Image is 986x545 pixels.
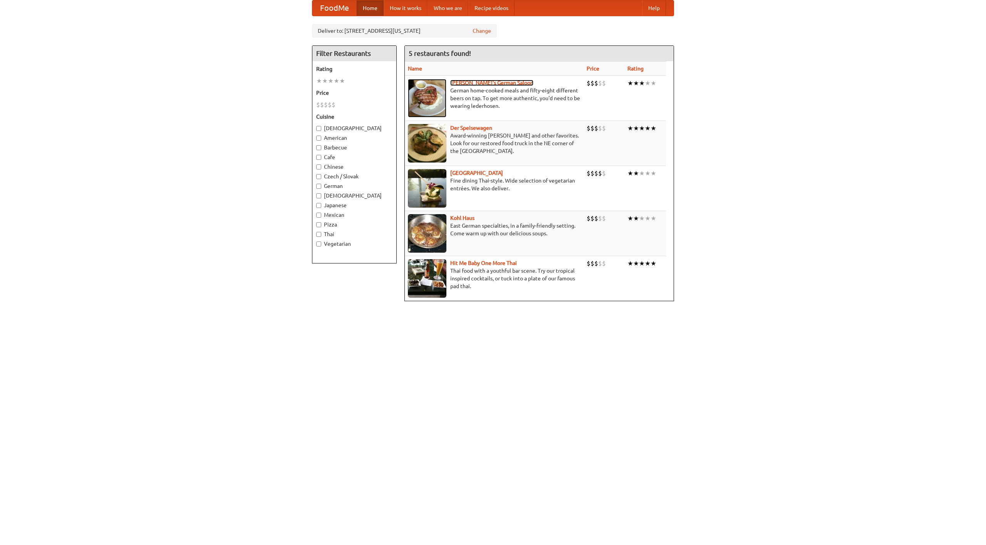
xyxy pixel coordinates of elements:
a: Hit Me Baby One More Thai [450,260,517,266]
label: Mexican [316,211,392,219]
li: $ [590,124,594,132]
li: $ [590,214,594,223]
li: $ [590,79,594,87]
li: $ [602,214,606,223]
input: Cafe [316,155,321,160]
li: $ [598,79,602,87]
li: $ [602,259,606,268]
li: ★ [639,124,645,132]
p: German home-cooked meals and fifty-eight different beers on tap. To get more authentic, you'd nee... [408,87,580,110]
label: American [316,134,392,142]
li: ★ [651,259,656,268]
label: Vegetarian [316,240,392,248]
li: ★ [633,259,639,268]
li: ★ [645,259,651,268]
li: $ [316,101,320,109]
img: esthers.jpg [408,79,446,117]
li: $ [328,101,332,109]
a: [PERSON_NAME]'s German Saloon [450,80,533,86]
a: Rating [627,65,644,72]
label: Thai [316,230,392,238]
li: $ [598,214,602,223]
li: ★ [645,169,651,178]
input: Mexican [316,213,321,218]
p: Fine dining Thai-style. Wide selection of vegetarian entrées. We also deliver. [408,177,580,192]
li: $ [587,79,590,87]
li: $ [602,169,606,178]
li: ★ [645,214,651,223]
li: ★ [633,124,639,132]
label: Czech / Slovak [316,173,392,180]
img: satay.jpg [408,169,446,208]
label: Chinese [316,163,392,171]
label: Pizza [316,221,392,228]
a: [GEOGRAPHIC_DATA] [450,170,503,176]
a: Who we are [428,0,468,16]
a: How it works [384,0,428,16]
h5: Cuisine [316,113,392,121]
li: $ [587,214,590,223]
h4: Filter Restaurants [312,46,396,61]
label: Japanese [316,201,392,209]
p: Award-winning [PERSON_NAME] and other favorites. Look for our restored food truck in the NE corne... [408,132,580,155]
li: $ [598,259,602,268]
li: ★ [633,214,639,223]
li: $ [594,214,598,223]
label: Cafe [316,153,392,161]
li: $ [598,169,602,178]
li: $ [602,124,606,132]
input: Barbecue [316,145,321,150]
li: $ [587,124,590,132]
input: American [316,136,321,141]
li: ★ [645,124,651,132]
li: $ [590,169,594,178]
li: $ [594,79,598,87]
li: ★ [645,79,651,87]
input: German [316,184,321,189]
li: ★ [639,214,645,223]
li: ★ [633,79,639,87]
input: Thai [316,232,321,237]
li: ★ [639,259,645,268]
li: ★ [339,77,345,85]
a: Price [587,65,599,72]
li: $ [320,101,324,109]
img: speisewagen.jpg [408,124,446,163]
p: Thai food with a youthful bar scene. Try our tropical inspired cocktails, or tuck into a plate of... [408,267,580,290]
div: Deliver to: [STREET_ADDRESS][US_STATE] [312,24,497,38]
li: ★ [322,77,328,85]
li: ★ [651,79,656,87]
input: Japanese [316,203,321,208]
li: ★ [627,79,633,87]
input: Pizza [316,222,321,227]
img: babythai.jpg [408,259,446,298]
a: Der Speisewagen [450,125,492,131]
li: ★ [651,169,656,178]
label: [DEMOGRAPHIC_DATA] [316,124,392,132]
li: $ [590,259,594,268]
input: Czech / Slovak [316,174,321,179]
li: ★ [627,169,633,178]
li: $ [594,169,598,178]
li: ★ [651,214,656,223]
li: $ [324,101,328,109]
a: Change [473,27,491,35]
h5: Rating [316,65,392,73]
input: [DEMOGRAPHIC_DATA] [316,193,321,198]
a: Kohl Haus [450,215,475,221]
li: $ [594,259,598,268]
input: Chinese [316,164,321,169]
a: Name [408,65,422,72]
li: ★ [651,124,656,132]
li: ★ [633,169,639,178]
li: ★ [328,77,334,85]
p: East German specialties, in a family-friendly setting. Come warm up with our delicious soups. [408,222,580,237]
li: $ [587,169,590,178]
a: Home [357,0,384,16]
ng-pluralize: 5 restaurants found! [409,50,471,57]
li: ★ [639,169,645,178]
